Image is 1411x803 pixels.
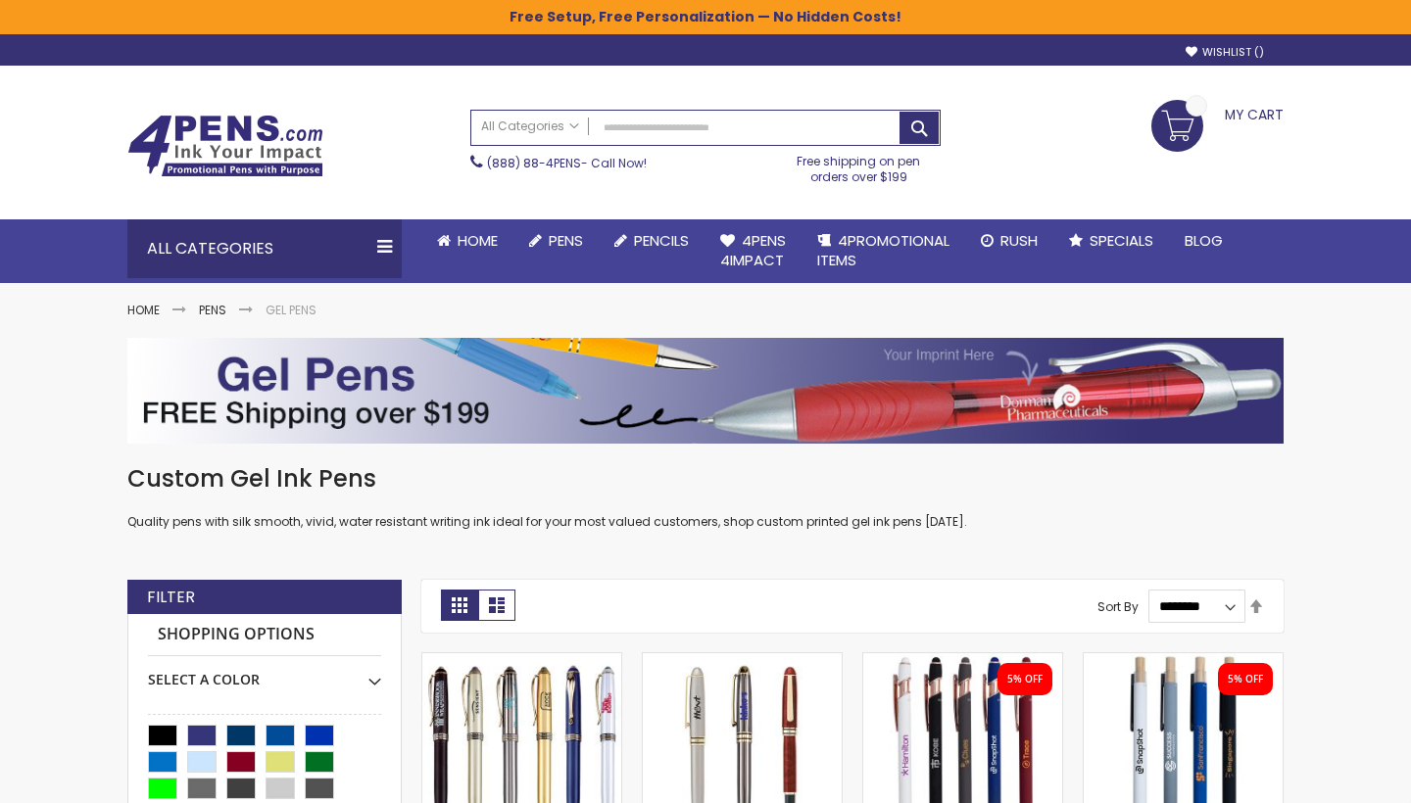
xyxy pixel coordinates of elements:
a: Pens [513,219,599,262]
div: Free shipping on pen orders over $199 [777,146,942,185]
a: Custom Lexi Rose Gold Stylus Soft Touch Recycled Aluminum Pen [863,652,1062,669]
a: Pencils [599,219,705,262]
a: Eco-Friendly Aluminum Bali Satin Soft Touch Gel Click Pen [1084,652,1283,669]
a: (888) 88-4PENS [487,155,581,171]
span: - Call Now! [487,155,647,171]
a: All Categories [471,111,589,143]
a: Wishlist [1186,45,1264,60]
a: Blog [1169,219,1239,262]
a: Home [127,302,160,318]
a: Specials [1053,219,1169,262]
a: 4Pens4impact [705,219,802,283]
span: Pencils [634,230,689,251]
span: Specials [1090,230,1153,251]
span: Home [458,230,498,251]
h1: Custom Gel Ink Pens [127,463,1284,495]
strong: Gel Pens [266,302,316,318]
span: Rush [1000,230,1038,251]
a: Achilles Cap-Off Rollerball Gel Metal Pen [422,652,621,669]
span: Pens [549,230,583,251]
a: Pens [199,302,226,318]
img: Gel Pens [127,338,1284,444]
img: 4Pens Custom Pens and Promotional Products [127,115,323,177]
div: 5% OFF [1228,673,1263,686]
span: 4PROMOTIONAL ITEMS [817,230,949,270]
strong: Shopping Options [148,614,381,656]
div: Select A Color [148,656,381,689]
a: Rush [965,219,1053,262]
a: Home [421,219,513,262]
label: Sort By [1097,597,1139,614]
span: Blog [1185,230,1223,251]
div: Quality pens with silk smooth, vivid, water resistant writing ink ideal for your most valued cust... [127,463,1284,531]
div: All Categories [127,219,402,278]
strong: Grid [441,590,478,621]
strong: Filter [147,587,195,608]
span: 4Pens 4impact [720,230,786,270]
span: All Categories [481,118,579,134]
div: 5% OFF [1007,673,1043,686]
a: Imprinted Danish-II Cap-Off Brass Rollerball Heavy Brass Pen with Gold Accents [643,652,842,669]
a: 4PROMOTIONALITEMS [802,219,965,283]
